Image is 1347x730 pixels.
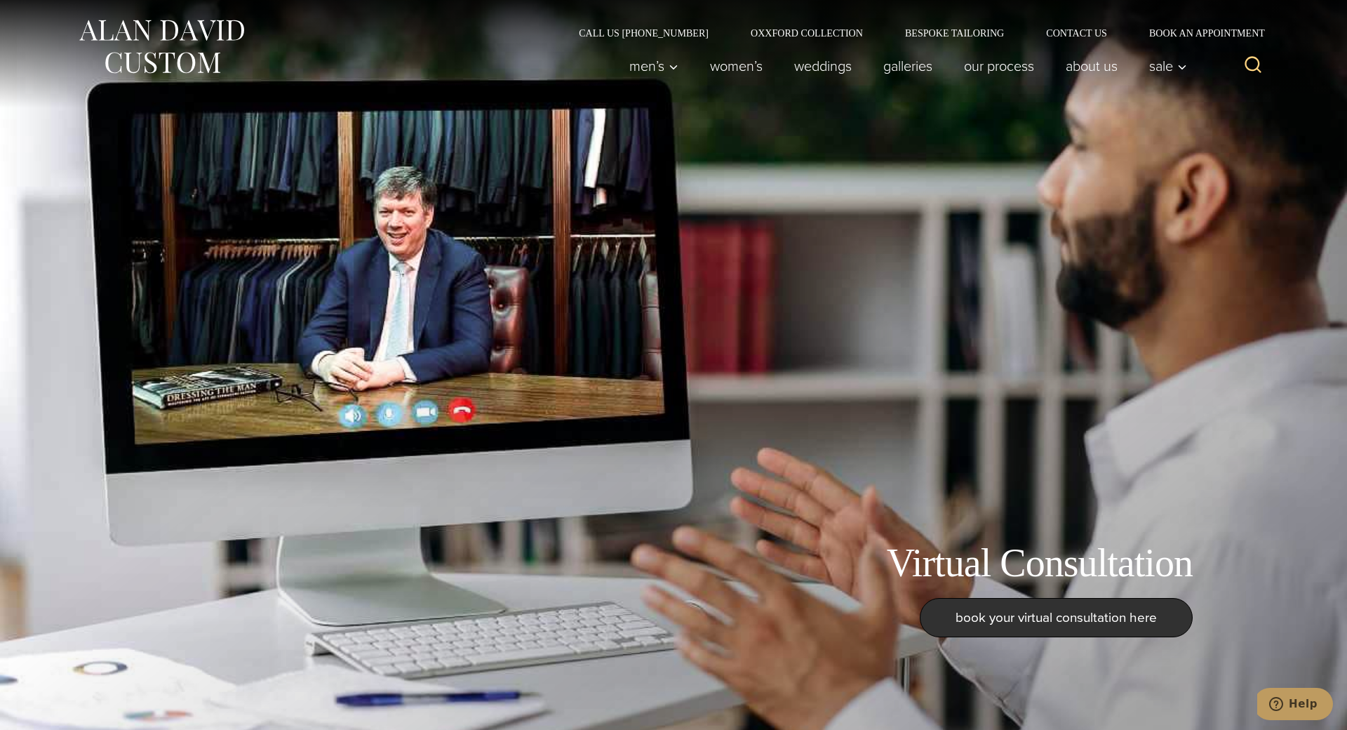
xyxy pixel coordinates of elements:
button: Men’s sub menu toggle [614,52,695,80]
a: Call Us [PHONE_NUMBER] [558,28,730,38]
a: About Us [1050,52,1134,80]
a: Book an Appointment [1128,28,1270,38]
nav: Primary Navigation [614,52,1195,80]
a: Oxxford Collection [730,28,884,38]
nav: Secondary Navigation [558,28,1270,38]
a: Galleries [868,52,949,80]
a: Bespoke Tailoring [884,28,1025,38]
a: Our Process [949,52,1050,80]
iframe: Opens a widget where you can chat to one of our agents [1257,688,1333,723]
h1: Virtual Consultation [887,540,1193,587]
a: Contact Us [1025,28,1128,38]
span: book your virtual consultation here [956,607,1157,628]
a: book your virtual consultation here [920,598,1193,637]
button: View Search Form [1236,49,1270,83]
img: Alan David Custom [77,15,246,78]
button: Sale sub menu toggle [1134,52,1195,80]
a: weddings [779,52,868,80]
a: Women’s [695,52,779,80]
